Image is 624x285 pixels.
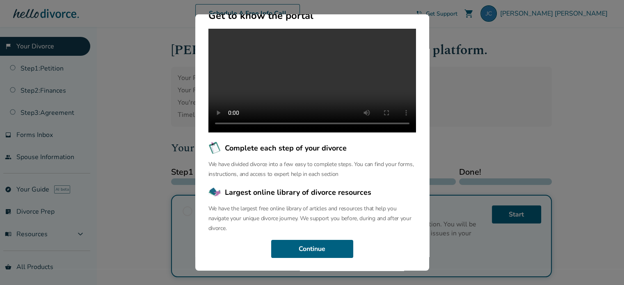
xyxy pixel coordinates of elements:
[583,246,624,285] iframe: Chat Widget
[208,186,222,199] img: Largest online library of divorce resources
[225,143,347,153] span: Complete each step of your divorce
[208,141,222,155] img: Complete each step of your divorce
[225,187,371,198] span: Largest online library of divorce resources
[208,9,416,22] h2: Get to know the portal
[271,240,353,258] button: Continue
[208,204,416,233] p: We have the largest free online library of articles and resources that help you navigate your uni...
[208,160,416,179] p: We have divided divorce into a few easy to complete steps. You can find your forms, instructions,...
